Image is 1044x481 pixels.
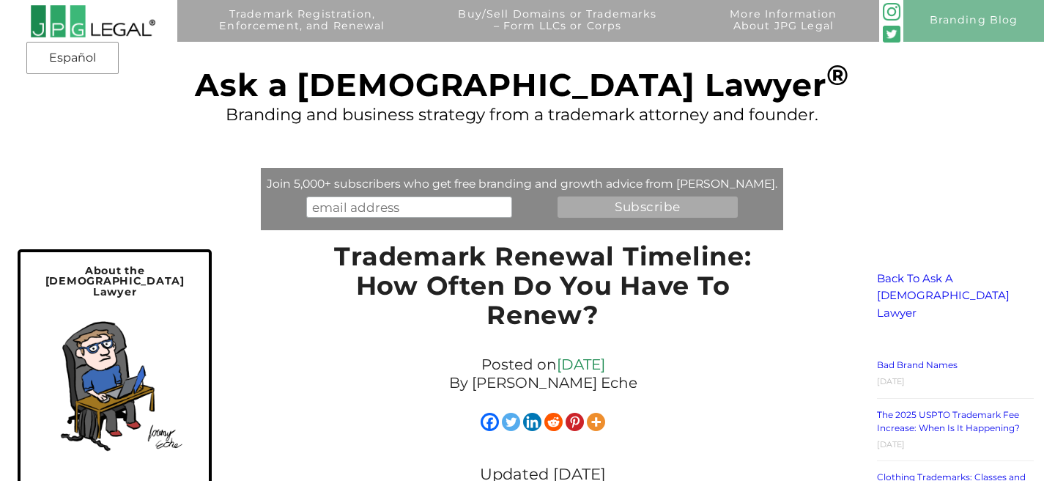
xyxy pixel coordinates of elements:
[557,356,605,373] a: [DATE]
[314,352,773,396] div: Posted on
[877,409,1020,433] a: The 2025 USPTO Trademark Fee Increase: When Is It Happening?
[502,413,520,431] a: Twitter
[558,197,738,218] input: Subscribe
[37,306,193,463] img: Self-portrait of Jeremy in his home office.
[587,413,605,431] a: More
[566,413,584,431] a: Pinterest
[321,374,766,392] p: By [PERSON_NAME] Eche
[31,45,114,71] a: Español
[877,376,905,386] time: [DATE]
[699,9,869,51] a: More InformationAbout JPG Legal
[481,413,499,431] a: Facebook
[45,264,185,298] span: About the [DEMOGRAPHIC_DATA] Lawyer
[427,9,689,51] a: Buy/Sell Domains or Trademarks– Form LLCs or Corps
[188,9,417,51] a: Trademark Registration,Enforcement, and Renewal
[314,242,773,338] h1: Trademark Renewal Timeline: How Often Do You Have To Renew?
[877,439,905,449] time: [DATE]
[30,4,155,38] img: 2016-logo-black-letters-3-r.png
[883,3,900,21] img: glyph-logo_May2016-green3-90.png
[306,197,512,218] input: email address
[523,413,541,431] a: Linkedin
[877,271,1010,320] a: Back To Ask A [DEMOGRAPHIC_DATA] Lawyer
[544,413,563,431] a: Reddit
[877,359,958,370] a: Bad Brand Names
[883,26,900,43] img: Twitter_Social_Icon_Rounded_Square_Color-mid-green3-90.png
